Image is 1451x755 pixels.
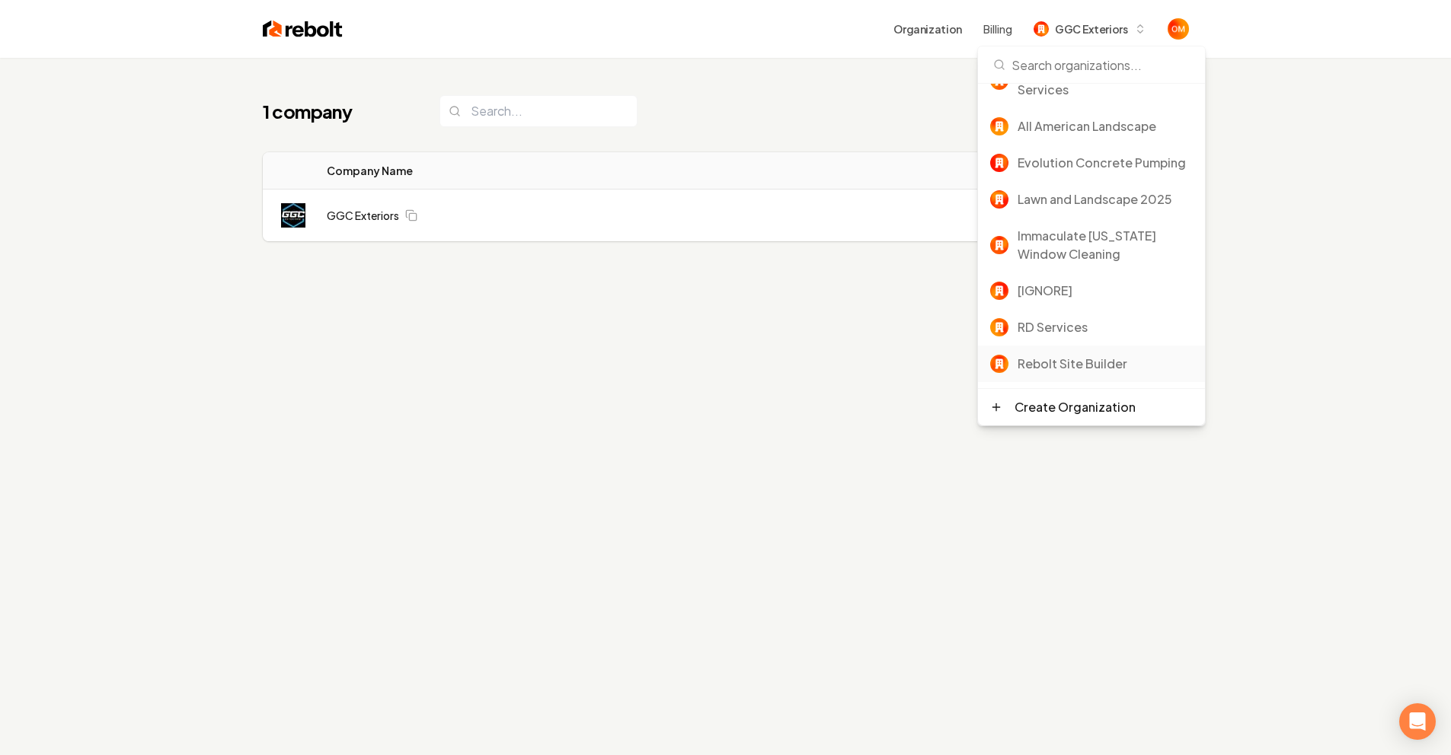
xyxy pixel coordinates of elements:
div: Immaculate [US_STATE] Window Cleaning [1018,227,1193,263]
img: Rebolt Site Builder [990,355,1008,373]
div: Evolution Concrete Pumping [1018,154,1193,172]
img: Lawn and Landscape 2025 [990,190,1008,209]
th: Company Name [315,152,619,190]
div: [IGNORE] [1018,282,1193,300]
button: Billing [983,21,1012,37]
a: GGC Exteriors [327,208,399,223]
img: All American Landscape [990,117,1008,135]
input: Search organizations... [987,46,1196,83]
div: RD Services [1018,318,1193,336]
img: GGC Exteriors logo [281,203,305,228]
h1: 1 company [263,99,409,123]
img: RD Services [990,318,1008,336]
img: Evolution Concrete Pumping [990,154,1008,172]
span: GGC Exteriors [1055,21,1127,37]
img: [IGNORE] [990,282,1008,300]
div: Open Intercom Messenger [1399,703,1436,740]
button: Open user button [1168,18,1189,40]
img: Immaculate Utah Window Cleaning [990,236,1008,254]
div: Rebolt Site Builder [1018,355,1193,373]
input: Search... [439,95,638,127]
img: GGC Exteriors [1034,21,1049,37]
div: All American Landscape [1018,117,1193,135]
img: Omar Molai [1168,18,1189,40]
div: Create Organization [1015,398,1136,416]
button: Organization [884,15,971,43]
div: Lawn and Landscape 2025 [1018,190,1193,209]
img: Rebolt Logo [263,18,343,40]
